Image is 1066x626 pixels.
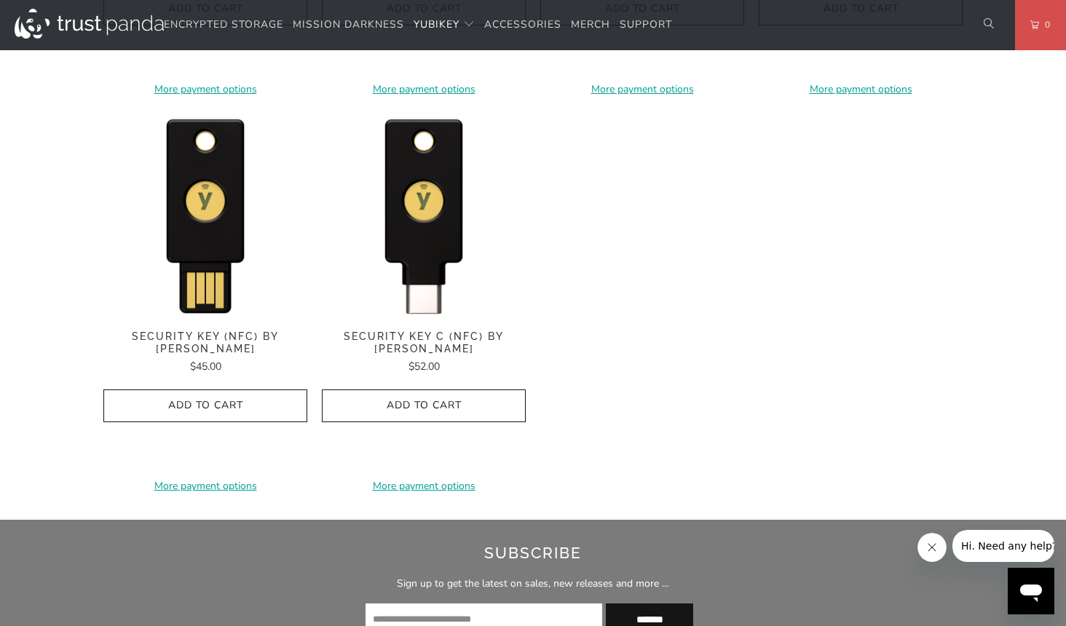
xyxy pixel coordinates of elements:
iframe: Message from company [952,530,1054,562]
a: Security Key C (NFC) by Yubico - Trust Panda Security Key C (NFC) by Yubico - Trust Panda [322,112,526,316]
img: Trust Panda Australia [15,9,164,39]
span: Security Key C (NFC) by [PERSON_NAME] [322,330,526,355]
span: Accessories [484,17,561,31]
span: $45.00 [190,360,221,373]
span: Support [620,17,672,31]
p: Sign up to get the latest on sales, new releases and more … [222,576,845,592]
span: Hi. Need any help? [9,10,105,22]
span: 0 [1039,17,1051,33]
span: Merch [571,17,610,31]
iframe: Button to launch messaging window [1008,568,1054,614]
iframe: Close message [917,533,947,562]
button: Add to Cart [103,389,307,422]
a: More payment options [759,82,963,98]
span: Add to Cart [119,400,292,412]
a: More payment options [322,82,526,98]
nav: Translation missing: en.navigation.header.main_nav [164,8,672,42]
span: Add to Cart [337,400,510,412]
summary: YubiKey [414,8,475,42]
a: Security Key C (NFC) by [PERSON_NAME] $52.00 [322,330,526,375]
a: Support [620,8,672,42]
a: Security Key (NFC) by [PERSON_NAME] $45.00 [103,330,307,375]
a: Mission Darkness [293,8,404,42]
span: $52.00 [408,360,440,373]
span: YubiKey [414,17,459,31]
a: More payment options [540,82,744,98]
img: Security Key (NFC) by Yubico - Trust Panda [103,112,307,316]
span: Security Key (NFC) by [PERSON_NAME] [103,330,307,355]
a: Encrypted Storage [164,8,283,42]
a: More payment options [103,478,307,494]
h2: Subscribe [222,542,845,565]
span: Encrypted Storage [164,17,283,31]
a: Security Key (NFC) by Yubico - Trust Panda Security Key (NFC) by Yubico - Trust Panda [103,112,307,316]
img: Security Key C (NFC) by Yubico - Trust Panda [322,112,526,316]
span: Mission Darkness [293,17,404,31]
button: Add to Cart [322,389,526,422]
a: Merch [571,8,610,42]
a: More payment options [322,478,526,494]
a: More payment options [103,82,307,98]
a: Accessories [484,8,561,42]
